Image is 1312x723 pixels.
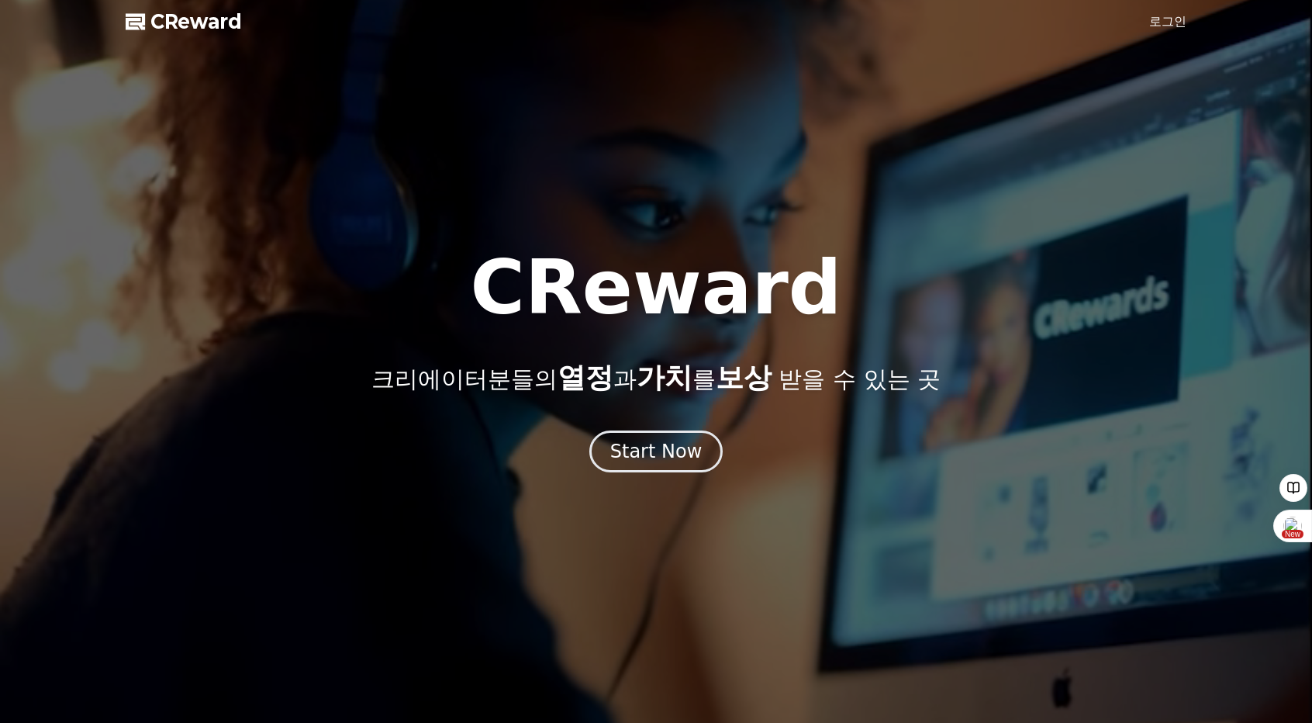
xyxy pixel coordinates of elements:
[126,9,242,34] a: CReward
[558,361,613,393] span: 열정
[142,516,161,528] span: 대화
[240,515,258,528] span: 설정
[716,361,772,393] span: 보상
[150,9,242,34] span: CReward
[102,492,200,531] a: 대화
[589,446,723,461] a: Start Now
[637,361,692,393] span: 가치
[610,439,703,464] div: Start Now
[200,492,298,531] a: 설정
[589,431,723,472] button: Start Now
[371,362,941,393] p: 크리에이터분들의 과 를 받을 수 있는 곳
[470,251,841,325] h1: CReward
[49,515,58,528] span: 홈
[5,492,102,531] a: 홈
[1149,12,1186,31] a: 로그인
